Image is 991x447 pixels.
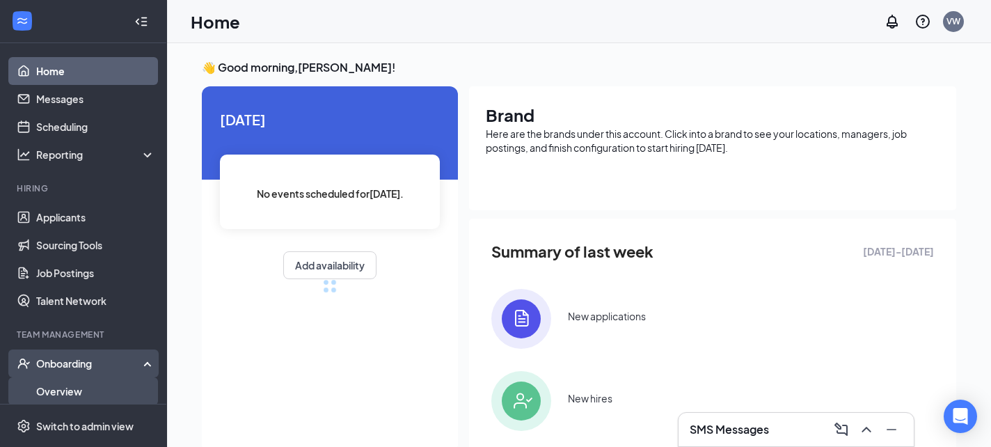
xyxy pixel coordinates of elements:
h1: Home [191,10,240,33]
svg: WorkstreamLogo [15,14,29,28]
a: Home [36,57,155,85]
div: New hires [568,391,612,405]
svg: UserCheck [17,356,31,370]
a: Applicants [36,203,155,231]
svg: Analysis [17,148,31,162]
div: Team Management [17,329,152,340]
span: No events scheduled for [DATE] . [257,186,404,201]
svg: ComposeMessage [833,421,850,438]
svg: Settings [17,419,31,433]
div: New applications [568,309,646,323]
h3: SMS Messages [690,422,769,437]
span: [DATE] - [DATE] [863,244,934,259]
button: ChevronUp [855,418,878,441]
button: Minimize [880,418,903,441]
h3: 👋 Good morning, [PERSON_NAME] ! [202,60,956,75]
img: icon [491,289,551,349]
svg: Notifications [884,13,901,30]
div: Onboarding [36,356,143,370]
div: Switch to admin view [36,419,134,433]
a: Talent Network [36,287,155,315]
a: Sourcing Tools [36,231,155,259]
button: Add availability [283,251,376,279]
a: Job Postings [36,259,155,287]
div: Here are the brands under this account. Click into a brand to see your locations, managers, job p... [486,127,940,155]
a: Scheduling [36,113,155,141]
svg: QuestionInfo [914,13,931,30]
div: loading meetings... [323,279,337,293]
div: Open Intercom Messenger [944,400,977,433]
h1: Brand [486,103,940,127]
div: VW [946,15,960,27]
svg: ChevronUp [858,421,875,438]
span: Summary of last week [491,240,653,264]
a: Overview [36,377,155,405]
a: Messages [36,85,155,113]
svg: Collapse [134,15,148,29]
div: Hiring [17,182,152,194]
img: icon [491,371,551,431]
button: ComposeMessage [830,418,853,441]
div: Reporting [36,148,156,162]
svg: Minimize [883,421,900,438]
span: [DATE] [220,109,440,130]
